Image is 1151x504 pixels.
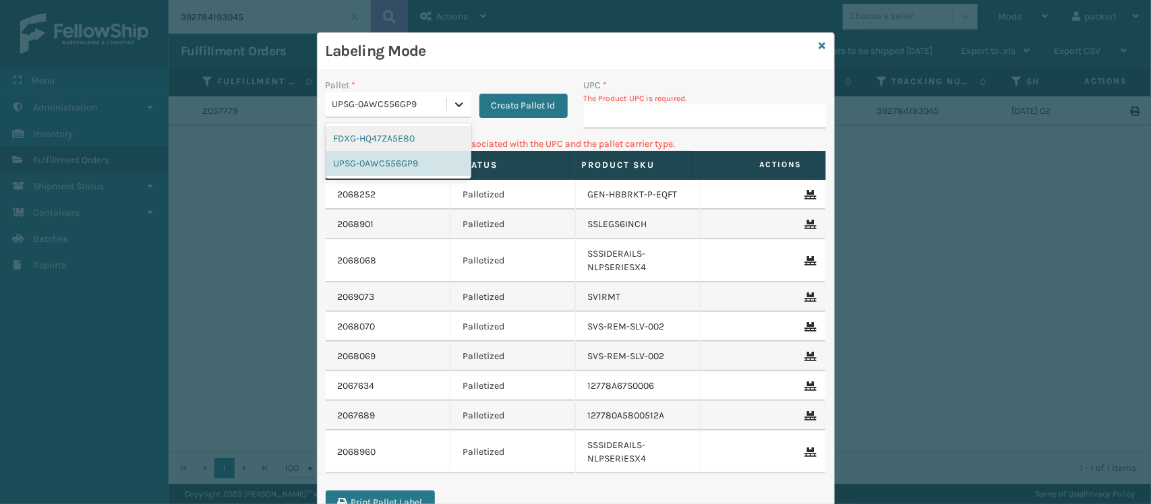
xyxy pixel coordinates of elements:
i: Remove From Pallet [805,411,813,420]
i: Remove From Pallet [805,220,813,229]
i: Remove From Pallet [805,322,813,332]
p: The Product UPC is required. [584,92,826,104]
td: 12778A67S0006 [576,371,701,401]
td: Palletized [450,282,576,312]
label: Pallet [326,78,356,92]
h3: Labeling Mode [326,41,814,61]
a: 2068069 [338,350,376,363]
td: Palletized [450,431,576,474]
td: Palletized [450,239,576,282]
td: SSSIDERAILS-NLPSERIESX4 [576,239,701,282]
i: Remove From Pallet [805,256,813,265]
td: GEN-HBBRKT-P-EQFT [576,180,701,210]
a: 2068070 [338,320,376,334]
td: SVS-REM-SLV-002 [576,342,701,371]
span: Actions [696,154,810,176]
td: Palletized [450,312,576,342]
td: SSSIDERAILS-NLPSERIESX4 [576,431,701,474]
a: 2068960 [338,445,376,459]
label: Status [460,159,557,171]
a: 2068252 [338,188,376,201]
a: 2068901 [338,218,374,231]
td: SVS-REM-SLV-002 [576,312,701,342]
label: Product SKU [582,159,679,171]
div: UPSG-0AWC556GP9 [332,98,448,112]
i: Remove From Pallet [805,190,813,199]
td: Palletized [450,371,576,401]
td: SV1RMT [576,282,701,312]
td: Palletized [450,210,576,239]
a: 2068068 [338,254,377,267]
i: Remove From Pallet [805,352,813,361]
td: Palletized [450,180,576,210]
td: Palletized [450,401,576,431]
label: UPC [584,78,608,92]
i: Remove From Pallet [805,447,813,457]
a: 2067634 [338,379,375,393]
i: Remove From Pallet [805,292,813,302]
p: Can't find any fulfillment orders associated with the UPC and the pallet carrier type. [326,137,826,151]
a: 2067689 [338,409,376,422]
a: 2069073 [338,290,375,304]
i: Remove From Pallet [805,381,813,391]
div: UPSG-0AWC556GP9 [326,151,471,176]
td: 127780A5800512A [576,401,701,431]
div: FDXG-HQ47ZA5E80 [326,126,471,151]
button: Create Pallet Id [479,94,568,118]
td: Palletized [450,342,576,371]
td: SSLEGS6INCH [576,210,701,239]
